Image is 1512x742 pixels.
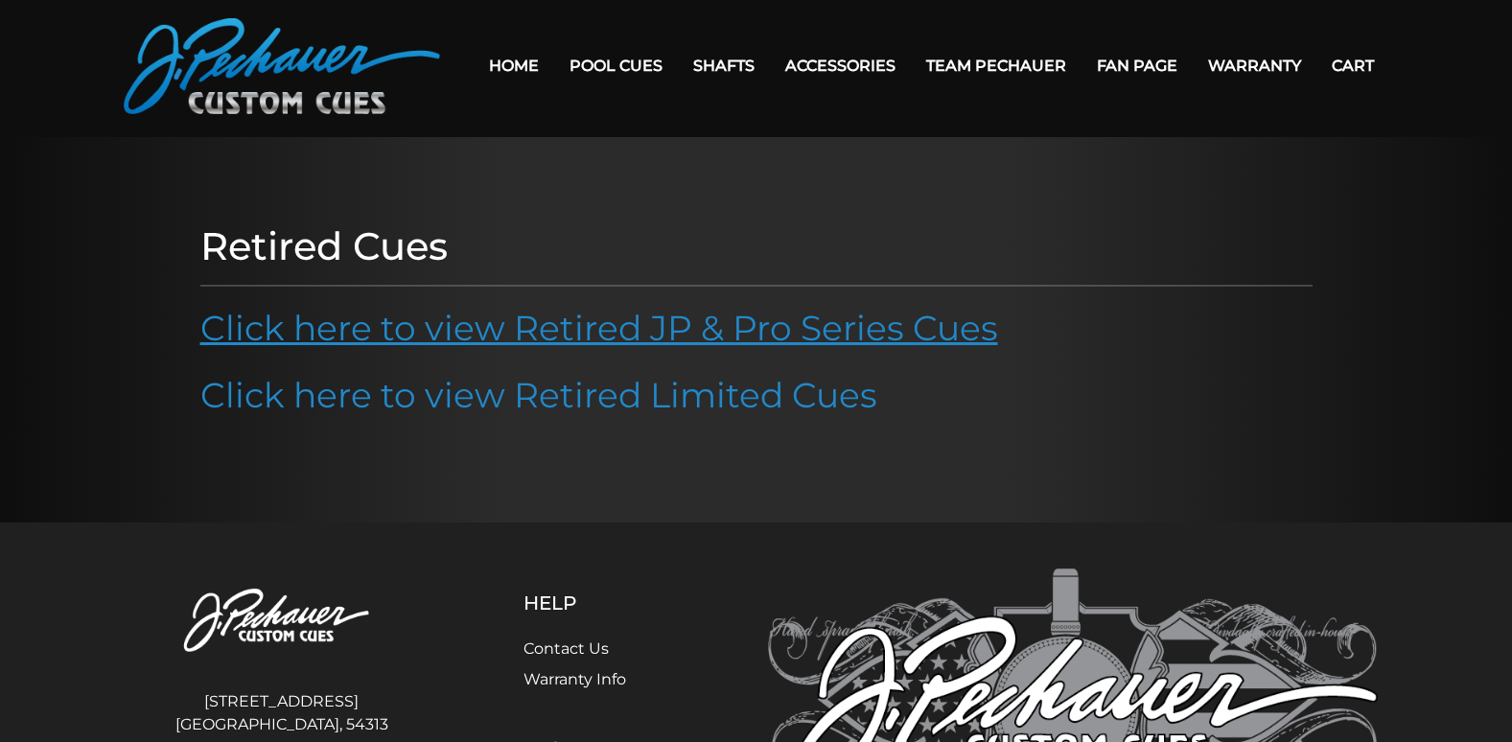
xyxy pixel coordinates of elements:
a: Warranty Info [523,670,626,688]
a: Cart [1316,41,1389,90]
a: Warranty [1193,41,1316,90]
a: Fan Page [1082,41,1193,90]
a: Click here to view Retired JP & Pro Series Cues [200,307,998,349]
h1: Retired Cues [200,223,1313,269]
a: Accessories [770,41,911,90]
a: Shafts [678,41,770,90]
a: Team Pechauer [911,41,1082,90]
img: Pechauer Custom Cues [124,18,440,114]
a: Pool Cues [554,41,678,90]
a: Home [474,41,554,90]
h5: Help [523,591,672,614]
a: Contact Us [523,639,609,658]
img: Pechauer Custom Cues [135,568,429,675]
a: Click here to view Retired Limited Cues [200,374,877,416]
